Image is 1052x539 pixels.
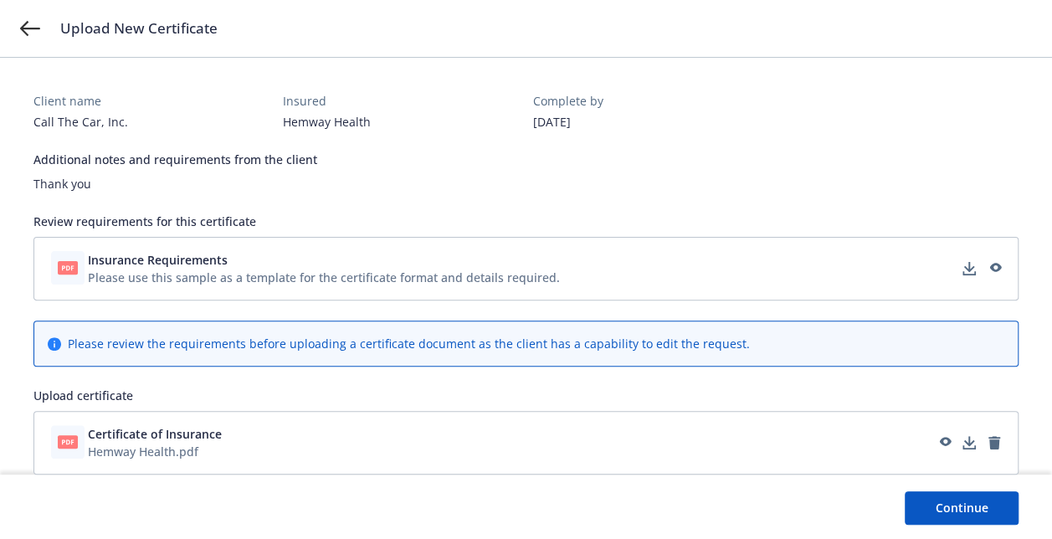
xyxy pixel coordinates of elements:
[984,433,1004,453] a: remove
[283,92,519,110] div: Insured
[88,269,560,286] div: Please use this sample as a template for the certificate format and details required.
[283,113,519,131] div: Hemway Health
[68,335,750,352] div: Please review the requirements before uploading a certificate document as the client has a capabi...
[33,151,1019,168] div: Additional notes and requirements from the client
[33,175,1019,192] div: Thank you
[959,433,979,453] a: download
[33,113,269,131] div: Call The Car, Inc.
[984,259,1004,279] a: preview
[60,18,218,38] span: Upload New Certificate
[88,425,222,443] button: Certificate of Insurance
[533,92,769,110] div: Complete by
[533,113,769,131] div: [DATE]
[88,251,560,269] button: Insurance Requirements
[905,491,1019,525] button: Continue
[33,387,1019,404] div: Upload certificate
[33,92,269,110] div: Client name
[934,433,954,453] a: preview
[33,237,1019,300] div: Insurance RequirementsPlease use this sample as a template for the certificate format and details...
[88,251,228,269] span: Insurance Requirements
[33,213,1019,230] div: Review requirements for this certificate
[959,259,979,279] a: download
[88,443,222,460] div: Hemway Health.pdf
